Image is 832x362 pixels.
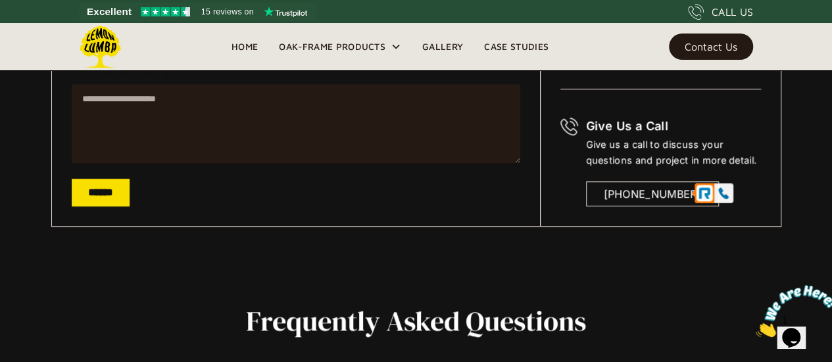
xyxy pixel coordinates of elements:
[268,23,412,70] div: Oak-Frame Products
[685,42,737,51] div: Contact Us
[586,118,761,135] h6: Give Us a Call
[141,7,190,16] img: Trustpilot 4.5 stars
[221,37,268,57] a: Home
[714,184,733,202] div: Call with RingCentral
[5,5,11,16] span: 1
[604,186,701,202] div: [PHONE_NUMBER]
[412,37,474,57] a: Gallery
[87,4,132,20] span: Excellent
[712,4,753,20] div: CALL US
[750,280,832,342] iframe: chat widget
[474,37,559,57] a: Case Studies
[79,3,316,21] a: See Lemon Lumba reviews on Trustpilot
[201,4,254,20] span: 15 reviews on
[279,39,385,55] div: Oak-Frame Products
[688,4,753,20] a: CALL US
[586,181,719,206] a: [PHONE_NUMBER]
[669,34,753,60] a: Contact Us
[264,7,307,17] img: Trustpilot logo
[5,5,87,57] img: Chat attention grabber
[16,305,816,336] h2: Frequently asked questions
[695,183,714,203] img: wELFYSekCcT7AAAAABJRU5ErkJggg==
[586,137,761,168] div: Give us a call to discuss your questions and project in more detail.
[72,66,520,76] label: How can we help you ?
